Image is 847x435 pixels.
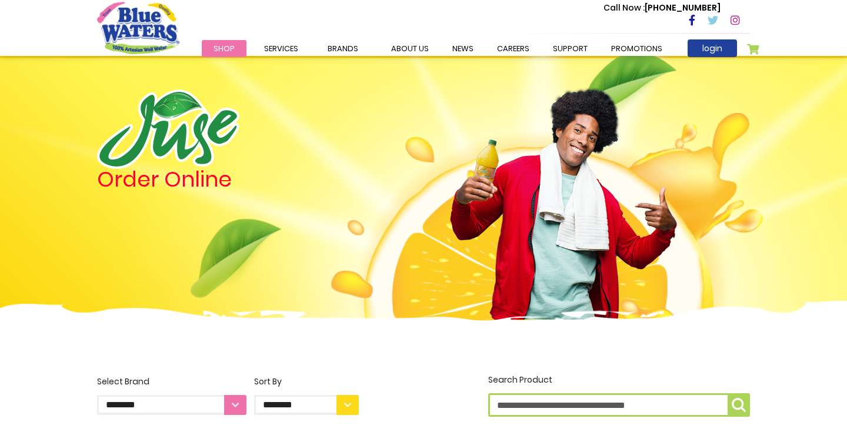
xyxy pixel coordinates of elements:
div: Sort By [254,376,359,388]
label: Select Brand [97,376,246,415]
span: Shop [214,43,235,54]
a: careers [485,40,541,57]
h4: Order Online [97,169,359,190]
label: Search Product [488,374,750,417]
select: Sort By [254,395,359,415]
a: login [688,39,737,57]
a: News [441,40,485,57]
a: store logo [97,2,179,54]
button: Search Product [728,393,750,417]
p: [PHONE_NUMBER] [603,2,721,14]
a: Promotions [599,40,674,57]
input: Search Product [488,393,750,417]
span: Services [264,43,298,54]
span: Brands [328,43,358,54]
a: about us [379,40,441,57]
a: support [541,40,599,57]
img: search-icon.png [732,398,746,412]
span: Call Now : [603,2,645,14]
select: Select Brand [97,395,246,415]
img: man.png [449,68,678,320]
img: logo [97,89,239,169]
